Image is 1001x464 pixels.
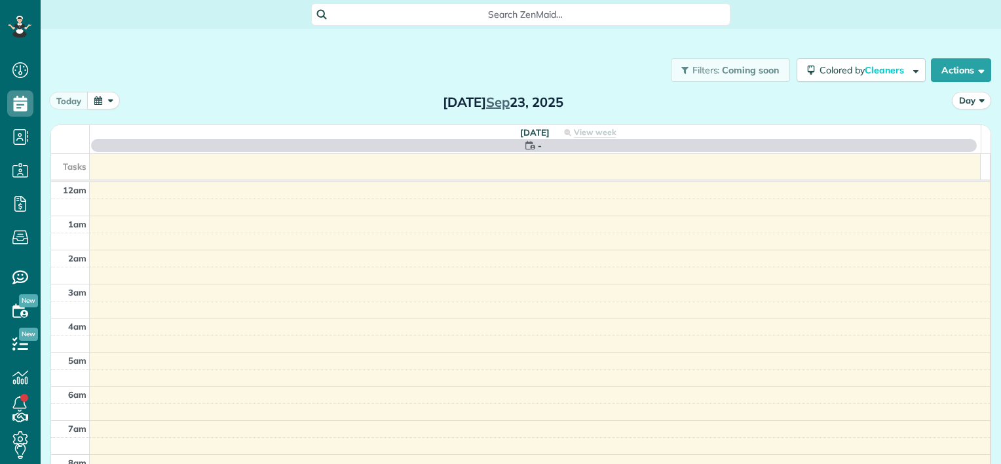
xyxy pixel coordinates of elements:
span: - [538,139,542,152]
span: View week [574,127,616,138]
span: 4am [68,321,86,332]
button: Day [952,92,991,109]
span: 3am [68,287,86,298]
button: Actions [931,58,991,82]
button: today [49,92,88,109]
span: New [19,294,38,307]
h2: [DATE] 23, 2025 [421,95,585,109]
span: Colored by [820,64,909,76]
span: 2am [68,253,86,263]
span: 1am [68,219,86,229]
span: New [19,328,38,341]
span: Coming soon [722,64,780,76]
span: 5am [68,355,86,366]
span: Sep [486,94,510,110]
span: 6am [68,389,86,400]
button: Colored byCleaners [797,58,926,82]
span: 7am [68,423,86,434]
span: [DATE] [520,127,550,138]
span: 12am [63,185,86,195]
span: Cleaners [865,64,906,76]
span: Tasks [63,161,86,172]
span: Filters: [692,64,720,76]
